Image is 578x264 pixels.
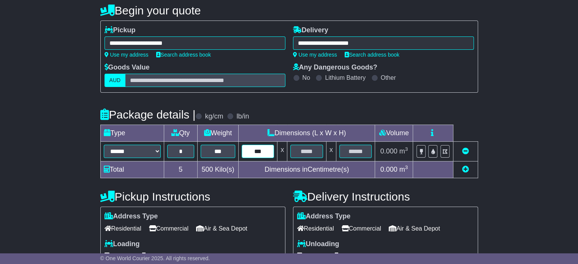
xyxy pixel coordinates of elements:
a: Remove this item [462,147,469,155]
span: Forklift [105,250,130,262]
a: Use my address [293,52,337,58]
td: Weight [197,125,238,142]
td: 5 [164,161,197,178]
a: Search address book [345,52,399,58]
label: No [302,74,310,81]
label: Goods Value [105,63,150,72]
sup: 3 [405,164,408,170]
label: Address Type [105,212,158,221]
a: Search address book [156,52,211,58]
span: Residential [105,223,141,234]
span: 500 [201,166,213,173]
td: x [277,142,287,161]
a: Add new item [462,166,469,173]
h4: Pickup Instructions [100,190,285,203]
span: Tail Lift [138,250,165,262]
label: Any Dangerous Goods? [293,63,377,72]
label: kg/cm [205,112,223,121]
td: Type [100,125,164,142]
h4: Package details | [100,108,196,121]
span: Forklift [297,250,323,262]
td: Total [100,161,164,178]
td: Volume [375,125,413,142]
span: Residential [297,223,334,234]
sup: 3 [405,146,408,152]
span: © One World Courier 2025. All rights reserved. [100,255,210,261]
td: Qty [164,125,197,142]
span: m [399,166,408,173]
label: Other [381,74,396,81]
a: Use my address [105,52,149,58]
td: Dimensions (L x W x H) [238,125,375,142]
span: Tail Lift [331,250,357,262]
label: lb/in [236,112,249,121]
h4: Delivery Instructions [293,190,478,203]
span: Air & Sea Depot [389,223,440,234]
label: Loading [105,240,140,248]
label: Delivery [293,26,328,35]
h4: Begin your quote [100,4,478,17]
label: Pickup [105,26,136,35]
span: Commercial [342,223,381,234]
span: Commercial [149,223,188,234]
span: 0.000 [380,147,397,155]
label: Unloading [297,240,339,248]
span: m [399,147,408,155]
span: Air & Sea Depot [196,223,247,234]
td: x [326,142,336,161]
span: 0.000 [380,166,397,173]
label: AUD [105,74,126,87]
td: Kilo(s) [197,161,238,178]
label: Address Type [297,212,351,221]
label: Lithium Battery [325,74,366,81]
td: Dimensions in Centimetre(s) [238,161,375,178]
